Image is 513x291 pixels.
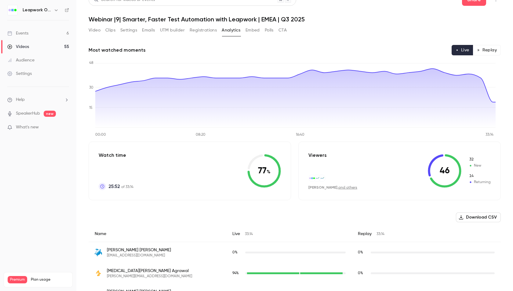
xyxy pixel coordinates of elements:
span: Live watch time [232,250,242,255]
span: 0 % [358,251,363,254]
tspan: 30 [89,86,93,90]
span: [PERSON_NAME][EMAIL_ADDRESS][DOMAIN_NAME] [107,274,192,279]
button: Replay [473,45,501,55]
button: Download CSV [456,212,501,222]
button: Registrations [190,25,217,35]
span: Live watch time [232,271,242,276]
a: SpeakerHub [16,110,40,117]
img: astrazeneca.com [95,270,102,277]
div: Replay [352,226,501,242]
tspan: 48 [89,61,93,65]
span: Replay watch time [358,250,368,255]
span: 94 % [232,271,239,275]
img: eu.umicore.com [318,175,325,182]
button: Clips [105,25,115,35]
a: and others [338,186,357,190]
span: Replay watch time [358,271,368,276]
div: Videos [7,44,29,50]
img: umicore.com [314,175,320,182]
h6: Leapwork Online Event [23,7,51,13]
tspan: 33:14 [486,133,493,137]
tspan: 08:20 [196,133,206,137]
p: of 33:14 [108,183,133,190]
span: Help [16,97,25,103]
span: [EMAIL_ADDRESS][DOMAIN_NAME] [107,253,171,258]
span: [PERSON_NAME] [308,185,337,190]
span: new [44,111,56,117]
div: Audience [7,57,35,63]
span: New [469,163,491,168]
button: Emails [142,25,155,35]
img: blueturtle.co.za [95,249,102,256]
span: 0 % [358,271,363,275]
span: Returning [469,179,491,185]
button: Settings [120,25,137,35]
span: [MEDICAL_DATA][PERSON_NAME] Agrawal [107,268,192,274]
span: 0 % [232,251,238,254]
span: Returning [469,173,491,179]
span: 33:14 [245,232,253,236]
iframe: Noticeable Trigger [62,125,69,130]
span: 25:52 [108,183,120,190]
button: Analytics [222,25,241,35]
tspan: 16:40 [296,133,304,137]
tspan: 15 [89,106,93,110]
button: Live [452,45,473,55]
div: Name [89,226,226,242]
button: CTA [278,25,287,35]
button: Video [89,25,100,35]
img: leapwork.com [309,175,315,182]
div: araliyaa@blueturtle.co.za [89,242,501,263]
p: Viewers [308,152,327,159]
span: 33:14 [377,232,384,236]
span: New [469,157,491,162]
div: Settings [7,71,32,77]
div: Events [7,30,28,36]
span: Plan usage [31,277,69,282]
p: Watch time [99,152,133,159]
span: [PERSON_NAME] [PERSON_NAME] [107,247,171,253]
li: help-dropdown-opener [7,97,69,103]
span: Premium [8,276,27,283]
button: Embed [246,25,260,35]
span: What's new [16,124,39,131]
div: , [308,185,357,190]
img: Leapwork Online Event [8,5,17,15]
div: balmukund.agrawal@astrazeneca.com [89,263,501,284]
h1: Webinar |9| Smarter, Faster Test Automation with Leapwork | EMEA | Q3 2025 [89,16,501,23]
button: Polls [265,25,274,35]
div: Live [226,226,352,242]
tspan: 00:00 [95,133,106,137]
button: UTM builder [160,25,185,35]
h2: Most watched moments [89,46,146,54]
